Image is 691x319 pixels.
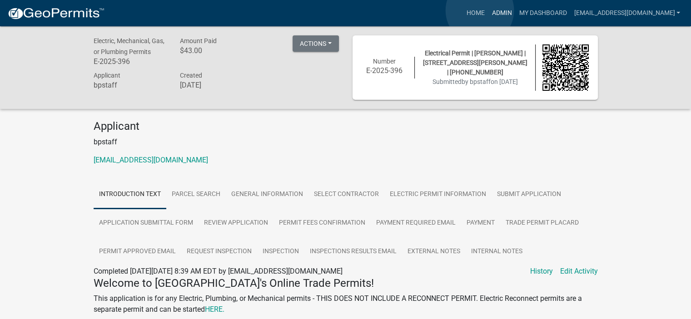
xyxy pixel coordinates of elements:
[304,237,402,266] a: Inspections Results Email
[293,35,339,52] button: Actions
[308,180,384,209] a: Select Contractor
[560,266,598,277] a: Edit Activity
[94,267,343,275] span: Completed [DATE][DATE] 8:39 AM EDT by [EMAIL_ADDRESS][DOMAIN_NAME]
[179,46,252,55] h6: $43.00
[94,57,166,66] h6: E-2025-396
[492,180,567,209] a: Submit Application
[384,180,492,209] a: Electric Permit Information
[423,49,527,76] span: Electrical Permit | [PERSON_NAME] | [STREET_ADDRESS][PERSON_NAME] | [PHONE_NUMBER]
[515,5,570,22] a: My Dashboard
[94,180,166,209] a: Introduction Text
[94,277,598,290] h4: Welcome to [GEOGRAPHIC_DATA]'s Online Trade Permits!
[94,120,598,133] h4: Applicant
[179,72,202,79] span: Created
[179,37,216,44] span: Amount Paid
[488,5,515,22] a: Admin
[94,137,598,147] p: bpstaff
[432,78,518,85] span: Submitted on [DATE]
[570,5,684,22] a: [EMAIL_ADDRESS][DOMAIN_NAME]
[94,37,164,55] span: Electric, Mechanical, Gas, or Plumbing Permits
[466,237,528,266] a: Internal Notes
[462,5,488,22] a: Home
[94,81,166,89] h6: bpstaff
[373,58,396,65] span: Number
[94,237,181,266] a: Permit Approved Email
[94,72,120,79] span: Applicant
[166,180,226,209] a: Parcel search
[402,237,466,266] a: External Notes
[500,209,584,238] a: Trade Permit Placard
[94,293,598,315] p: This application is for any Electric, Plumbing, or Mechanical permits - THIS DOES NOT INCLUDE A R...
[181,237,257,266] a: Request Inspection
[205,305,224,314] a: HERE.
[462,78,491,85] span: by bpstaff
[362,66,408,75] h6: E-2025-396
[199,209,273,238] a: Review Application
[94,209,199,238] a: Application Submittal Form
[226,180,308,209] a: General Information
[530,266,553,277] a: History
[371,209,461,238] a: Payment Required Email
[94,156,208,164] a: [EMAIL_ADDRESS][DOMAIN_NAME]
[257,237,304,266] a: Inspection
[461,209,500,238] a: Payment
[273,209,371,238] a: Permit Fees Confirmation
[179,81,252,89] h6: [DATE]
[542,44,589,91] img: QR code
